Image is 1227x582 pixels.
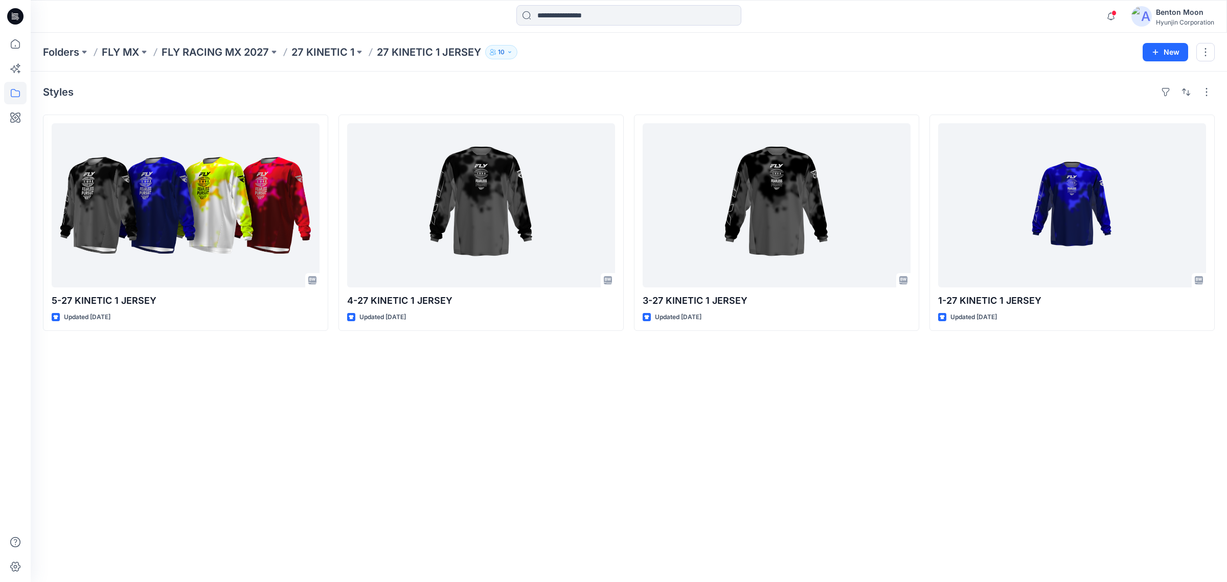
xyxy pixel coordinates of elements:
a: 3-27 KINETIC 1 JERSEY [643,123,911,287]
div: Hyunjin Corporation [1156,18,1214,26]
p: Updated [DATE] [359,312,406,323]
a: 5-27 KINETIC 1 JERSEY [52,123,320,287]
a: 4-27 KINETIC 1 JERSEY [347,123,615,287]
p: 27 KINETIC 1 JERSEY [377,45,481,59]
p: 10 [498,47,505,58]
p: 3-27 KINETIC 1 JERSEY [643,294,911,308]
a: FLY RACING MX 2027 [162,45,269,59]
p: Updated [DATE] [950,312,997,323]
p: 4-27 KINETIC 1 JERSEY [347,294,615,308]
a: Folders [43,45,79,59]
p: 5-27 KINETIC 1 JERSEY [52,294,320,308]
p: 1-27 KINETIC 1 JERSEY [938,294,1206,308]
a: FLY MX [102,45,139,59]
button: New [1143,43,1188,61]
div: Benton Moon [1156,6,1214,18]
h4: Styles [43,86,74,98]
p: Updated [DATE] [64,312,110,323]
button: 10 [485,45,517,59]
a: 1-27 KINETIC 1 JERSEY [938,123,1206,287]
img: avatar [1131,6,1152,27]
p: Updated [DATE] [655,312,701,323]
a: 27 KINETIC 1 [291,45,354,59]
